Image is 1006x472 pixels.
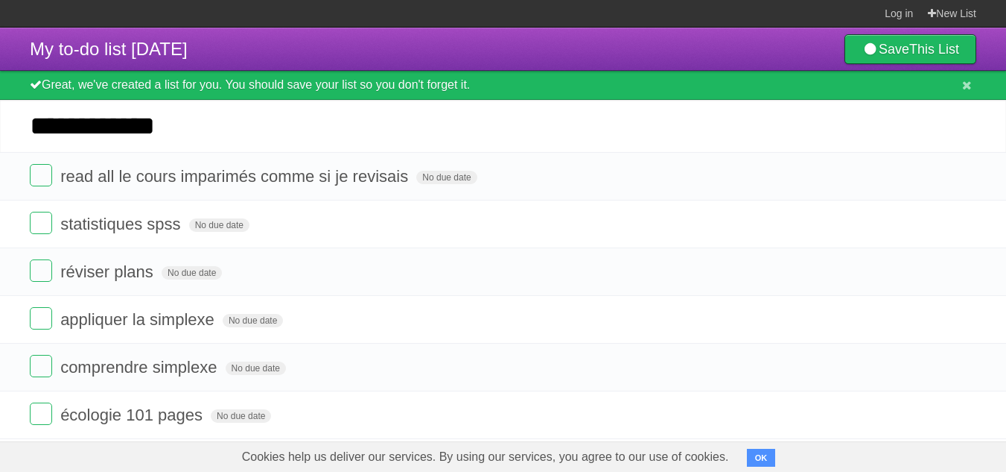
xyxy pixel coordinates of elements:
[60,215,184,233] span: statistiques spss
[60,310,218,329] span: appliquer la simplexe
[30,259,52,282] label: Done
[30,307,52,330] label: Done
[60,358,220,377] span: comprendre simplexe
[844,34,976,64] a: SaveThis List
[30,403,52,425] label: Done
[416,171,477,184] span: No due date
[162,266,222,280] span: No due date
[226,362,286,375] span: No due date
[30,355,52,377] label: Done
[189,218,249,232] span: No due date
[30,212,52,234] label: Done
[747,449,776,467] button: OK
[30,39,188,59] span: My to-do list [DATE]
[60,406,206,424] span: écologie 101 pages
[227,442,744,472] span: Cookies help us deliver our services. By using our services, you agree to our use of cookies.
[60,262,157,281] span: réviser plans
[211,409,271,423] span: No due date
[223,314,283,327] span: No due date
[60,167,412,186] span: read all le cours imparimés comme si je revisais
[30,164,52,186] label: Done
[909,42,959,57] b: This List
